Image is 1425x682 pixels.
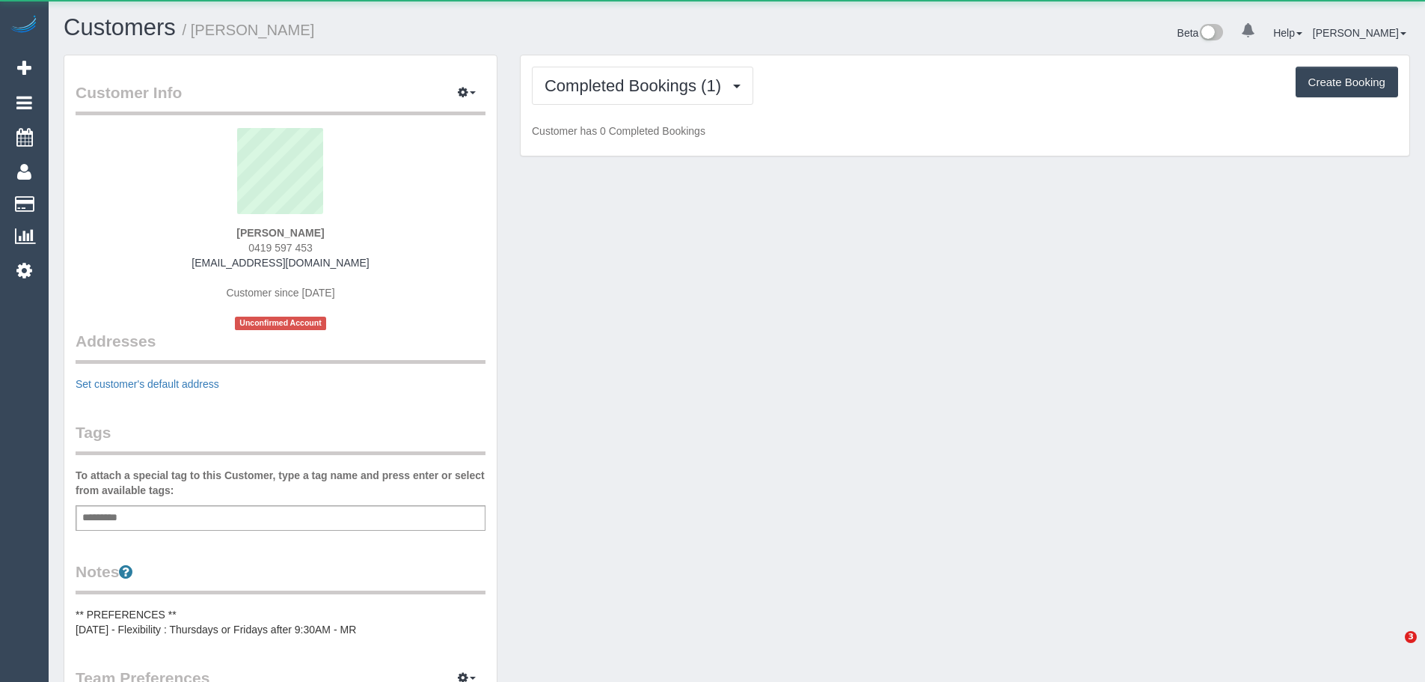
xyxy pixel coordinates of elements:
img: New interface [1198,24,1223,43]
a: [PERSON_NAME] [1313,27,1406,39]
legend: Customer Info [76,82,485,115]
span: Customer since [DATE] [226,287,334,299]
span: 3 [1405,631,1417,643]
img: Automaid Logo [9,15,39,36]
a: Beta [1177,27,1224,39]
a: Customers [64,14,176,40]
pre: ** PREFERENCES ** [DATE] - Flexibility : Thursdays or Fridays after 9:30AM - MR [76,607,485,637]
legend: Notes [76,561,485,594]
legend: Tags [76,421,485,455]
span: 0419 597 453 [248,242,313,254]
a: Help [1273,27,1302,39]
span: Unconfirmed Account [235,317,326,329]
a: Set customer's default address [76,378,219,390]
small: / [PERSON_NAME] [183,22,315,38]
iframe: Intercom live chat [1374,631,1410,667]
button: Create Booking [1296,67,1398,98]
strong: [PERSON_NAME] [236,227,324,239]
label: To attach a special tag to this Customer, type a tag name and press enter or select from availabl... [76,468,485,498]
button: Completed Bookings (1) [532,67,753,105]
p: Customer has 0 Completed Bookings [532,124,1398,138]
span: Completed Bookings (1) [545,76,729,95]
a: [EMAIL_ADDRESS][DOMAIN_NAME] [191,257,369,269]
